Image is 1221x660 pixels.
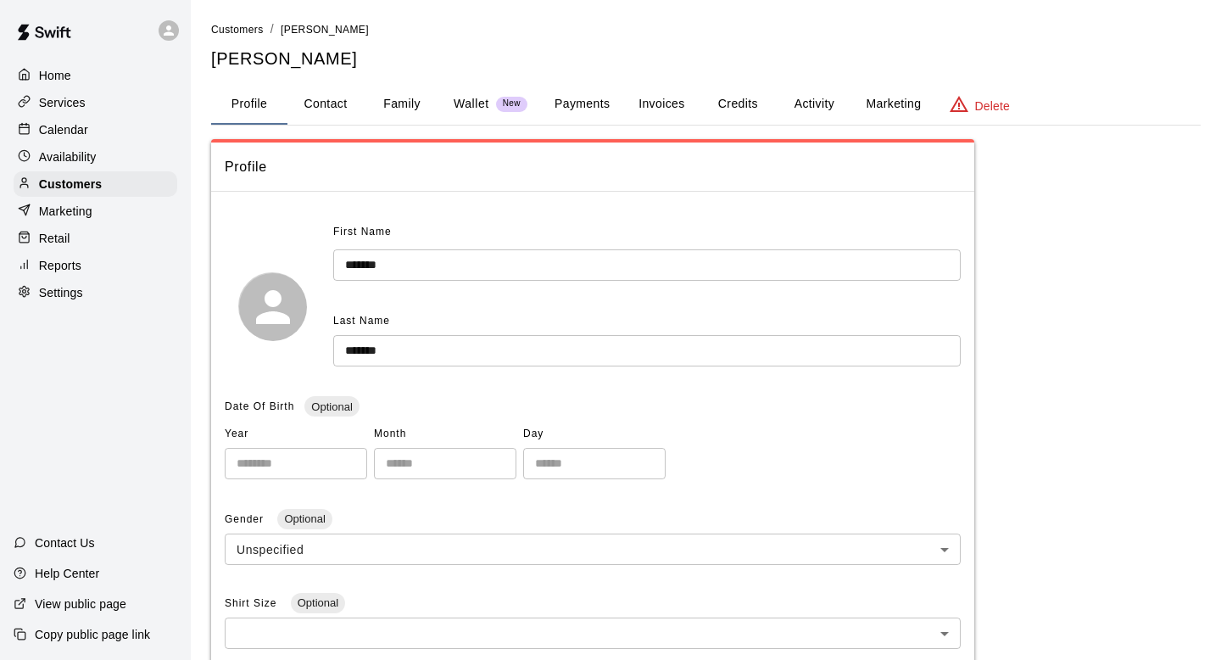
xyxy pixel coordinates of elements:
[281,24,369,36] span: [PERSON_NAME]
[39,176,102,193] p: Customers
[39,67,71,84] p: Home
[39,203,92,220] p: Marketing
[333,219,392,246] span: First Name
[211,84,1201,125] div: basic tabs example
[975,98,1010,115] p: Delete
[14,199,177,224] a: Marketing
[291,596,345,609] span: Optional
[364,84,440,125] button: Family
[211,20,1201,39] nav: breadcrumb
[14,226,177,251] a: Retail
[225,156,961,178] span: Profile
[374,421,516,448] span: Month
[287,84,364,125] button: Contact
[211,24,264,36] span: Customers
[39,230,70,247] p: Retail
[39,94,86,111] p: Services
[541,84,623,125] button: Payments
[211,22,264,36] a: Customers
[14,144,177,170] a: Availability
[333,315,390,327] span: Last Name
[270,20,274,38] li: /
[225,400,294,412] span: Date Of Birth
[211,84,287,125] button: Profile
[277,512,332,525] span: Optional
[225,421,367,448] span: Year
[35,565,99,582] p: Help Center
[700,84,776,125] button: Credits
[225,534,961,565] div: Unspecified
[14,90,177,115] a: Services
[225,513,267,525] span: Gender
[39,121,88,138] p: Calendar
[523,421,666,448] span: Day
[14,171,177,197] a: Customers
[35,534,95,551] p: Contact Us
[35,596,126,612] p: View public page
[39,284,83,301] p: Settings
[14,280,177,305] a: Settings
[211,48,1201,70] h5: [PERSON_NAME]
[623,84,700,125] button: Invoices
[304,400,359,413] span: Optional
[225,597,281,609] span: Shirt Size
[14,117,177,143] a: Calendar
[776,84,852,125] button: Activity
[35,626,150,643] p: Copy public page link
[14,253,177,278] a: Reports
[14,63,177,88] a: Home
[496,98,527,109] span: New
[454,95,489,113] p: Wallet
[39,148,97,165] p: Availability
[852,84,934,125] button: Marketing
[39,257,81,274] p: Reports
